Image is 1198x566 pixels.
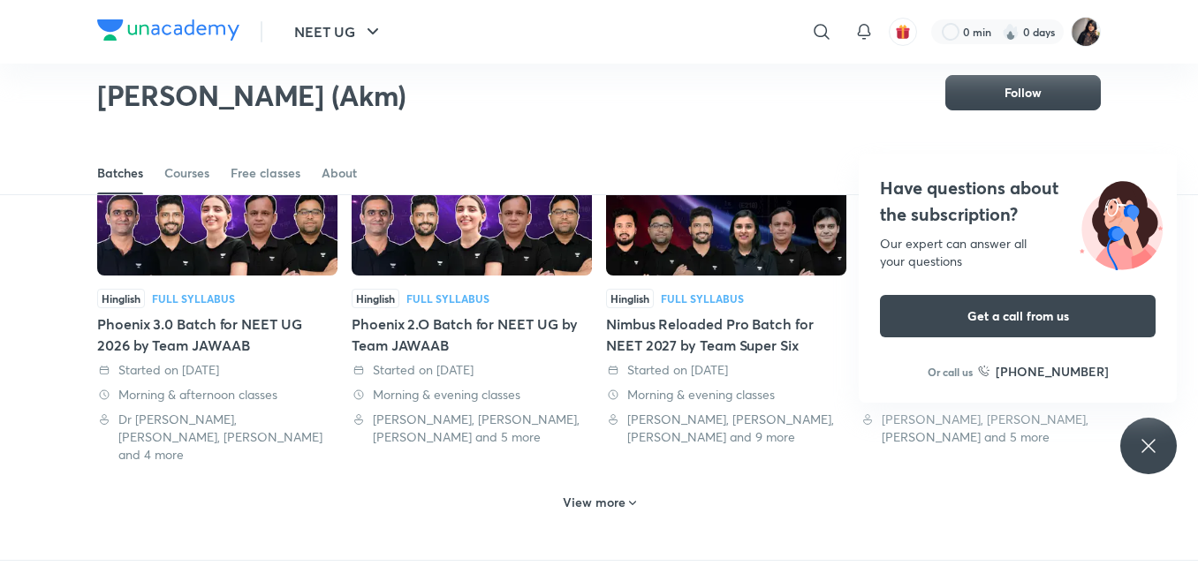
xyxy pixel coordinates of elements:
div: Batches [97,164,143,182]
div: Free classes [231,164,300,182]
div: Pranav Pundarik, Abhay Agrawal, Prateek Jain and 9 more [606,411,846,446]
img: streak [1002,23,1020,41]
div: Started on 27 Jun 2025 [97,361,337,379]
div: Nimbus Reloaded Pro Batch for NEET 2027 by Team Super Six [606,313,846,356]
img: avatar [895,24,911,40]
span: Hinglish [97,289,145,308]
button: avatar [889,18,917,46]
div: Morning & afternoon classes [97,386,337,404]
button: Get a call from us [880,295,1156,337]
div: Morning & evening classes [606,386,846,404]
div: Full Syllabus [152,293,235,304]
div: Phoenix 2.O Batch for NEET UG by Team JAWAAB [352,129,592,464]
img: Thumbnail [352,138,592,275]
button: NEET UG [284,14,394,49]
div: Morning & evening classes [352,386,592,404]
div: Started on 11 May 2025 [606,361,846,379]
div: Full Syllabus [661,293,744,304]
a: Courses [164,152,209,194]
a: Batches [97,152,143,194]
span: Hinglish [606,289,654,308]
button: Follow [945,75,1101,110]
div: Courses [164,164,209,182]
div: Phoenix 2.O Batch for NEET UG by Team JAWAAB [352,313,592,356]
div: Prateek Jain, Dr. Rakshita Singh, Ramesh Sharda and 5 more [352,411,592,446]
a: Free classes [231,152,300,194]
div: Dr S K Singh, Prateek Jain, Dr. Rakshita Singh and 4 more [97,411,337,464]
div: Started on 21 May 2025 [352,361,592,379]
a: [PHONE_NUMBER] [978,362,1109,381]
span: Hinglish [352,289,399,308]
span: Follow [1005,84,1042,102]
img: Thumbnail [606,138,846,275]
h6: [PHONE_NUMBER] [996,362,1109,381]
a: About [322,152,357,194]
div: About [322,164,357,182]
div: Nimbus Reloaded Pro Batch for NEET 2027 by Team Super Six [606,129,846,464]
img: Thumbnail [97,138,337,275]
a: Company Logo [97,19,239,45]
img: Afeera M [1071,17,1101,47]
h6: View more [563,494,626,511]
div: Our expert can answer all your questions [880,235,1156,270]
h4: Have questions about the subscription? [880,175,1156,228]
img: ttu_illustration_new.svg [1065,175,1177,270]
div: Phoenix 3.0 Batch for NEET UG 2026 by Team JAWAAB [97,129,337,464]
div: Pranav Pundarik, Abhay Agrawal, Prateek Jain and 5 more [861,411,1101,446]
h2: [PERSON_NAME] (Akm) [97,78,406,113]
p: Or call us [928,364,973,380]
div: Phoenix 3.0 Batch for NEET UG 2026 by Team JAWAAB [97,313,337,356]
img: Company Logo [97,19,239,41]
div: Full Syllabus [406,293,489,304]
